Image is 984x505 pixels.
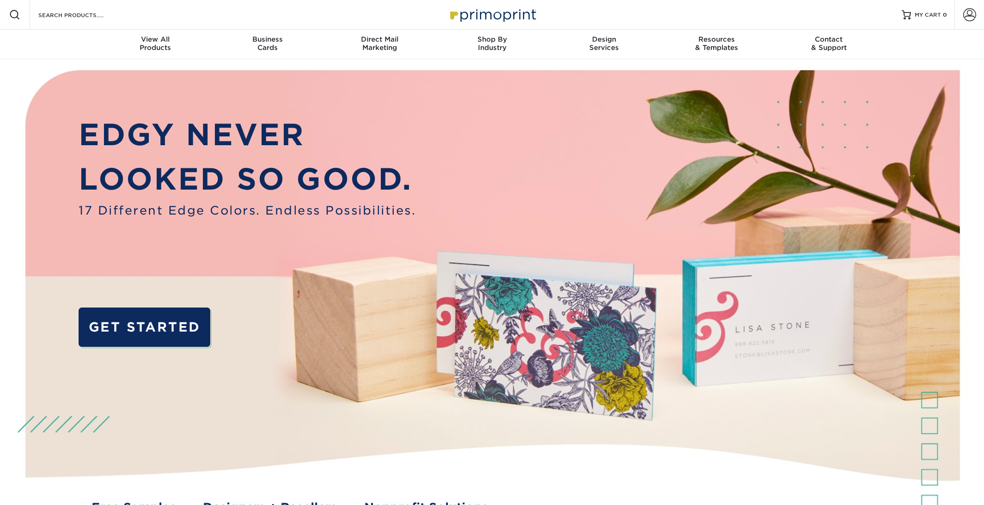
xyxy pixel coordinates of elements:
span: Contact [773,35,885,43]
a: View AllProducts [99,30,212,59]
div: Cards [211,35,324,52]
span: 0 [943,12,947,18]
div: Marketing [324,35,436,52]
a: BusinessCards [211,30,324,59]
div: & Support [773,35,885,52]
div: Products [99,35,212,52]
span: View All [99,35,212,43]
a: Shop ByIndustry [436,30,548,59]
span: Shop By [436,35,548,43]
p: LOOKED SO GOOD. [79,157,416,202]
a: Direct MailMarketing [324,30,436,59]
p: EDGY NEVER [79,113,416,157]
img: Primoprint [446,5,538,25]
span: Direct Mail [324,35,436,43]
div: Industry [436,35,548,52]
a: Contact& Support [773,30,885,59]
span: 17 Different Edge Colors. Endless Possibilities. [79,202,416,219]
span: Design [548,35,660,43]
span: Resources [660,35,773,43]
div: & Templates [660,35,773,52]
span: MY CART [915,11,941,19]
a: DesignServices [548,30,660,59]
input: SEARCH PRODUCTS..... [37,9,128,20]
div: Services [548,35,660,52]
a: Resources& Templates [660,30,773,59]
a: GET STARTED [79,308,210,346]
span: Business [211,35,324,43]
